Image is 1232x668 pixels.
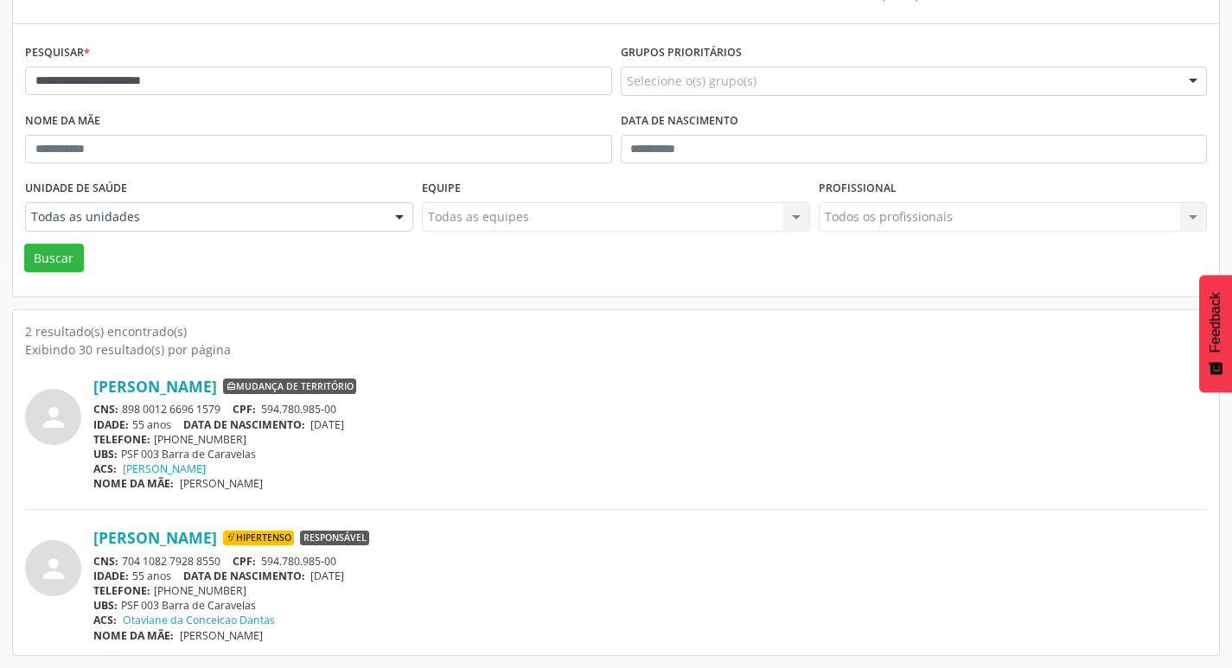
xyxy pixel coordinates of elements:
[31,208,378,226] span: Todas as unidades
[123,613,275,627] a: Otaviane da Conceicao Dantas
[93,447,1207,461] div: PSF 003 Barra de Caravelas
[183,569,305,583] span: DATA DE NASCIMENTO:
[93,528,217,547] a: [PERSON_NAME]
[93,554,118,569] span: CNS:
[300,531,369,546] span: Responsável
[93,417,1207,432] div: 55 anos
[93,432,150,447] span: TELEFONE:
[38,402,69,433] i: person
[123,461,206,476] a: [PERSON_NAME]
[25,40,90,67] label: Pesquisar
[223,379,356,394] span: Mudança de território
[93,613,117,627] span: ACS:
[93,402,118,417] span: CNS:
[180,476,263,491] span: [PERSON_NAME]
[93,583,1207,598] div: [PHONE_NUMBER]
[183,417,305,432] span: DATA DE NASCIMENTO:
[93,377,217,396] a: [PERSON_NAME]
[25,108,100,135] label: Nome da mãe
[38,553,69,584] i: person
[1208,292,1223,353] span: Feedback
[93,461,117,476] span: ACS:
[627,72,756,90] span: Selecione o(s) grupo(s)
[93,432,1207,447] div: [PHONE_NUMBER]
[93,583,150,598] span: TELEFONE:
[621,40,742,67] label: Grupos prioritários
[223,531,294,546] span: Hipertenso
[93,598,118,613] span: UBS:
[261,554,336,569] span: 594.780.985-00
[25,340,1207,359] div: Exibindo 30 resultado(s) por página
[310,417,344,432] span: [DATE]
[93,476,174,491] span: NOME DA MÃE:
[180,628,263,643] span: [PERSON_NAME]
[819,175,897,202] label: Profissional
[93,554,1207,569] div: 704 1082 7928 8550
[261,402,336,417] span: 594.780.985-00
[310,569,344,583] span: [DATE]
[93,569,129,583] span: IDADE:
[93,447,118,461] span: UBS:
[25,322,1207,340] div: 2 resultado(s) encontrado(s)
[93,417,129,432] span: IDADE:
[233,554,256,569] span: CPF:
[233,402,256,417] span: CPF:
[93,628,174,643] span: NOME DA MÃE:
[25,175,127,202] label: Unidade de saúde
[422,175,461,202] label: Equipe
[93,569,1207,583] div: 55 anos
[24,244,84,273] button: Buscar
[93,598,1207,613] div: PSF 003 Barra de Caravelas
[1199,275,1232,392] button: Feedback - Mostrar pesquisa
[93,402,1207,417] div: 898 0012 6696 1579
[621,108,738,135] label: Data de nascimento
